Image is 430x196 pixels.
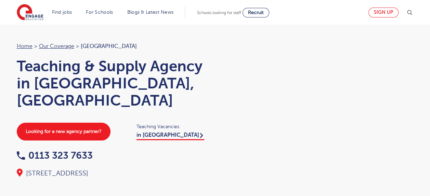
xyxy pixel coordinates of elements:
a: For Schools [86,10,113,15]
a: Looking for a new agency partner? [17,123,110,140]
span: Teaching Vacancies [136,123,208,131]
a: 0113 323 7633 [17,150,93,161]
a: in [GEOGRAPHIC_DATA] [136,132,204,140]
a: Home [17,43,32,49]
a: Find jobs [52,10,72,15]
div: [STREET_ADDRESS] [17,169,208,178]
a: Blogs & Latest News [127,10,174,15]
span: > [76,43,79,49]
a: Recruit [243,8,269,17]
h1: Teaching & Supply Agency in [GEOGRAPHIC_DATA], [GEOGRAPHIC_DATA] [17,58,208,109]
a: Our coverage [39,43,74,49]
span: [GEOGRAPHIC_DATA] [81,43,137,49]
span: Recruit [248,10,264,15]
img: Engage Education [17,4,43,21]
span: Schools looking for staff [197,10,241,15]
a: Sign up [368,8,399,17]
nav: breadcrumb [17,42,208,51]
span: > [34,43,37,49]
